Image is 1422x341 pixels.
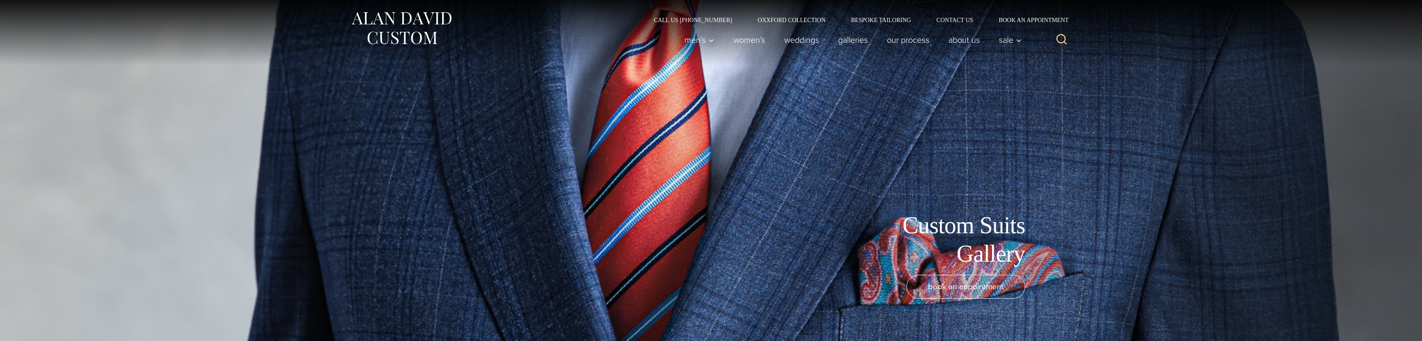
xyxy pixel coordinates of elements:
a: Contact Us [924,17,986,23]
a: weddings [774,31,828,48]
a: Call Us [PHONE_NUMBER] [641,17,745,23]
a: Oxxford Collection [745,17,838,23]
span: Sale [999,36,1022,44]
span: Men’s [684,36,714,44]
a: Galleries [828,31,877,48]
nav: Primary Navigation [675,31,1026,48]
a: Our Process [877,31,939,48]
button: View Search Form [1052,30,1072,50]
h1: Custom Suits Gallery [834,211,1025,268]
a: Bespoke Tailoring [838,17,923,23]
a: About Us [939,31,989,48]
a: book an appointment [906,275,1025,299]
a: Women’s [724,31,774,48]
nav: Secondary Navigation [641,17,1072,23]
img: Alan David Custom [351,9,452,47]
a: Book an Appointment [986,17,1071,23]
span: book an appointment [928,280,1004,293]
